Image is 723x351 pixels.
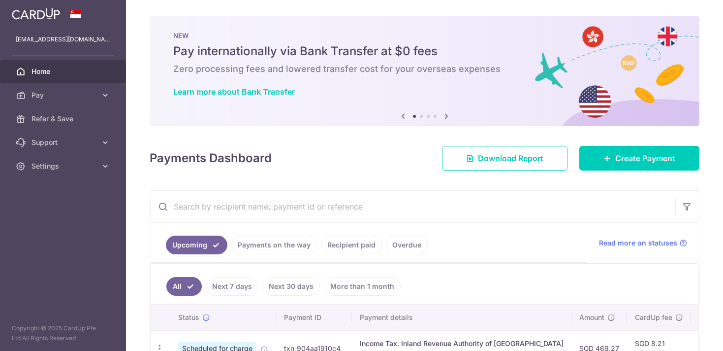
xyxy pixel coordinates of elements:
span: Create Payment [615,152,675,164]
h5: Pay internationally via Bank Transfer at $0 fees [173,43,676,59]
a: More than 1 month [324,277,401,296]
div: Income Tax. Inland Revenue Authority of [GEOGRAPHIC_DATA] [360,339,564,349]
span: Refer & Save [31,114,96,124]
span: CardUp fee [635,313,672,322]
a: Download Report [442,146,567,171]
h4: Payments Dashboard [150,149,272,167]
span: Home [31,67,96,76]
a: Upcoming [166,236,227,254]
span: Settings [31,161,96,171]
span: Support [31,138,96,147]
input: Search by recipient name, payment id or reference [150,191,675,222]
p: [EMAIL_ADDRESS][DOMAIN_NAME] [16,35,110,44]
img: Bank transfer banner [150,16,699,126]
th: Payment details [352,305,571,330]
span: Status [178,313,199,322]
th: Payment ID [276,305,352,330]
a: All [166,277,202,296]
a: Recipient paid [321,236,382,254]
span: Amount [579,313,604,322]
a: Overdue [386,236,428,254]
a: Next 30 days [262,277,320,296]
a: Create Payment [579,146,699,171]
span: Download Report [478,152,543,164]
a: Learn more about Bank Transfer [173,87,295,97]
h6: Zero processing fees and lowered transfer cost for your overseas expenses [173,63,676,75]
span: Read more on statuses [599,238,677,248]
a: Read more on statuses [599,238,687,248]
span: Pay [31,90,96,100]
a: Payments on the way [231,236,317,254]
p: NEW [173,32,676,39]
img: CardUp [12,8,60,20]
a: Next 7 days [206,277,258,296]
